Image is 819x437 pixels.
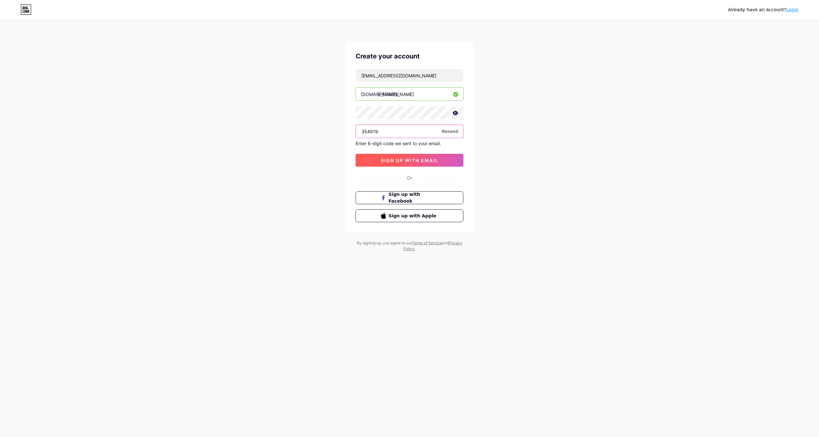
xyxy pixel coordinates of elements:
span: Resend [442,128,458,135]
div: Or [407,174,412,181]
div: Enter 6-digit code we sent to your email. [356,141,463,146]
input: username [356,88,463,101]
a: Login [786,7,798,12]
button: sign up with email [356,154,463,167]
button: Sign up with Facebook [356,191,463,204]
div: [DOMAIN_NAME]/ [361,91,399,98]
span: sign up with email [381,158,438,163]
div: Already have an account? [728,6,798,13]
span: Sign up with Apple [389,213,438,219]
button: Sign up with Apple [356,209,463,222]
input: Paste login code [356,125,463,138]
div: Create your account [356,51,463,61]
input: Email [356,69,463,82]
div: By signing up, you agree to our and . [355,240,464,252]
span: Sign up with Facebook [389,191,438,205]
a: Terms of Service [412,240,442,245]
